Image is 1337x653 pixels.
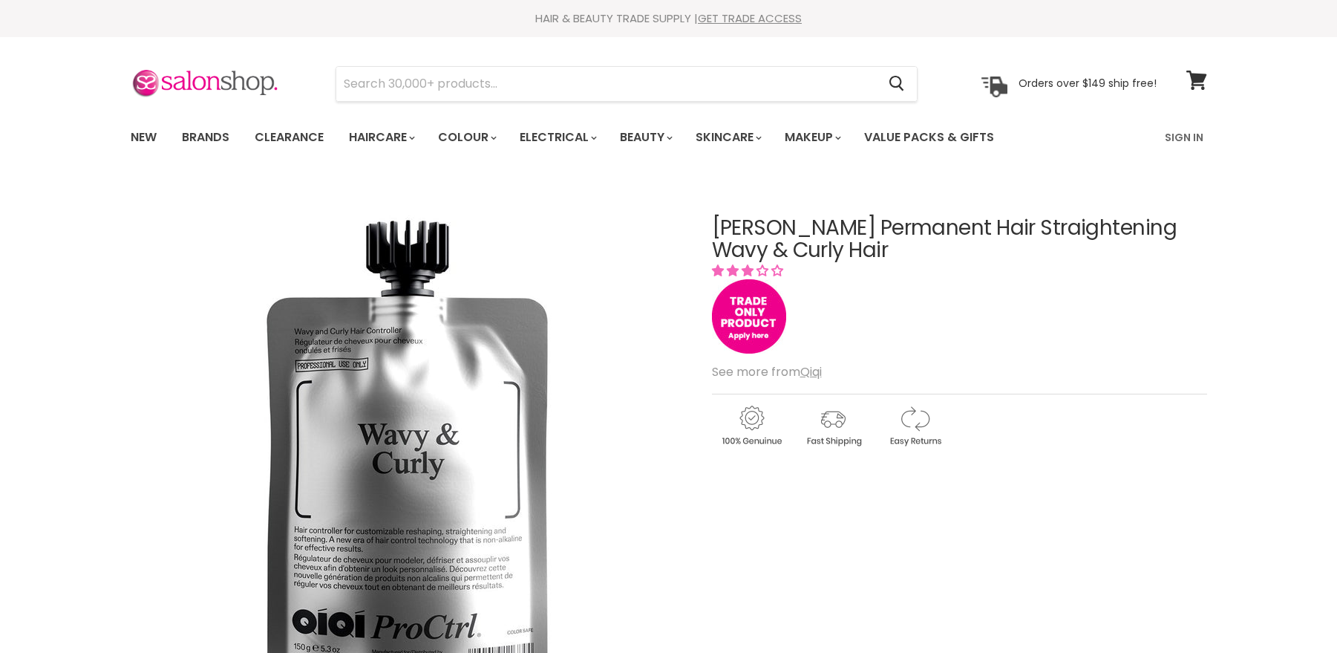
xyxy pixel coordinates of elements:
[243,122,335,153] a: Clearance
[427,122,506,153] a: Colour
[171,122,241,153] a: Brands
[712,403,791,449] img: genuine.gif
[853,122,1005,153] a: Value Packs & Gifts
[120,122,168,153] a: New
[609,122,681,153] a: Beauty
[800,363,822,380] a: Qiqi
[336,66,918,102] form: Product
[875,403,954,449] img: returns.gif
[712,363,822,380] span: See more from
[712,279,786,354] img: tradeonly_small.jpg
[112,116,1226,159] nav: Main
[112,11,1226,26] div: HAIR & BEAUTY TRADE SUPPLY |
[712,217,1207,263] h1: [PERSON_NAME] Permanent Hair Straightening Wavy & Curly Hair
[774,122,850,153] a: Makeup
[1156,122,1212,153] a: Sign In
[877,67,917,101] button: Search
[336,67,877,101] input: Search
[120,116,1081,159] ul: Main menu
[794,403,872,449] img: shipping.gif
[338,122,424,153] a: Haircare
[698,10,802,26] a: GET TRADE ACCESS
[712,262,786,279] span: 3.00 stars
[1019,77,1157,90] p: Orders over $149 ship free!
[684,122,771,153] a: Skincare
[509,122,606,153] a: Electrical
